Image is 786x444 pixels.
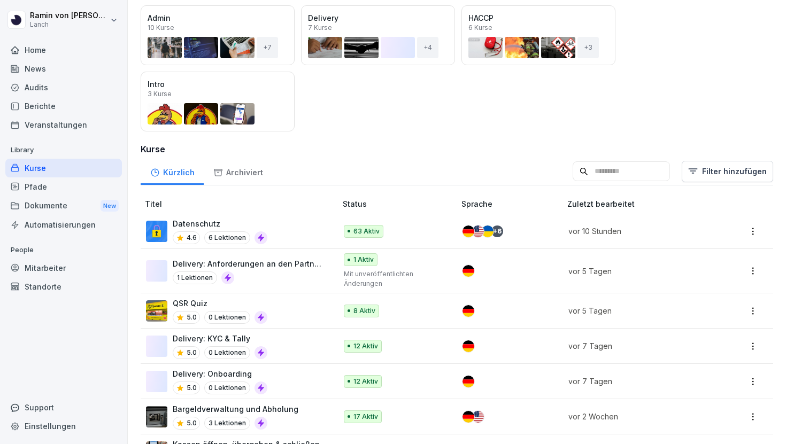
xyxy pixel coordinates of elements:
a: News [5,59,122,78]
img: de.svg [463,376,474,387]
a: Mitarbeiter [5,259,122,277]
p: vor 7 Tagen [568,376,707,387]
p: 0 Lektionen [204,311,250,324]
div: + 4 [417,37,438,58]
p: vor 5 Tagen [568,266,707,277]
img: us.svg [472,411,484,423]
p: 17 Aktiv [353,412,378,422]
img: gp1n7epbxsf9lzaihqn479zn.png [146,221,167,242]
p: 5.0 [187,313,197,322]
div: Dokumente [5,196,122,216]
div: + 3 [577,37,599,58]
p: Datenschutz [173,218,267,229]
p: HACCP [468,12,608,24]
p: Delivery: Onboarding [173,368,267,379]
p: Ramin von [PERSON_NAME] [30,11,108,20]
p: Mit unveröffentlichten Änderungen [344,269,445,289]
a: Home [5,41,122,59]
p: 5.0 [187,383,197,393]
p: 1 Aktiv [353,255,374,264]
div: Support [5,398,122,417]
p: 63 Aktiv [353,227,380,236]
img: us.svg [472,225,484,237]
a: Standorte [5,277,122,296]
a: Veranstaltungen [5,115,122,134]
p: 12 Aktiv [353,377,378,386]
p: Library [5,142,122,159]
p: 3 Lektionen [204,417,250,430]
img: ua.svg [482,225,494,237]
div: New [101,200,119,212]
p: Sprache [461,198,563,209]
p: 5.0 [187,418,197,428]
p: Status [343,198,458,209]
img: de.svg [463,305,474,317]
img: th9trzu144u9p3red8ow6id8.png [146,406,167,427]
p: 5.0 [187,348,197,357]
div: + 6 [491,225,503,237]
h3: Kurse [141,143,773,155]
p: 8 Aktiv [353,306,375,316]
img: de.svg [463,265,474,277]
a: Delivery7 Kurse+4 [301,5,455,65]
p: 3 Kurse [148,91,172,97]
a: Pfade [5,177,122,196]
img: de.svg [463,225,474,237]
p: vor 10 Stunden [568,225,707,237]
a: Einstellungen [5,417,122,435]
a: Archiviert [204,158,272,185]
p: vor 5 Tagen [568,305,707,316]
a: Intro3 Kurse [141,72,295,131]
p: 12 Aktiv [353,341,378,351]
img: de.svg [463,411,474,423]
img: obnkpd775i6k16aorbdxlnn7.png [146,300,167,322]
p: vor 7 Tagen [568,340,707,352]
p: Zuletzt bearbeitet [567,198,720,209]
a: Audits [5,78,122,97]
p: 6 Kurse [468,25,492,31]
p: 0 Lektionen [204,381,250,394]
a: Admin10 Kurse+7 [141,5,295,65]
p: Lanch [30,21,108,28]
p: People [5,242,122,259]
p: Bargeldverwaltung und Abholung [173,403,298,415]
a: DokumenteNew [5,196,122,216]
a: Kurse [5,159,122,177]
p: vor 2 Wochen [568,411,707,422]
p: 7 Kurse [308,25,332,31]
p: 4.6 [187,233,197,243]
p: Admin [148,12,288,24]
p: Delivery [308,12,448,24]
a: HACCP6 Kurse+3 [461,5,615,65]
div: + 7 [257,37,278,58]
p: Delivery: Anforderungen an den Partner (Hygiene und Sign Criteria) [173,258,326,269]
p: Intro [148,79,288,90]
p: 0 Lektionen [204,346,250,359]
p: 10 Kurse [148,25,174,31]
img: de.svg [463,340,474,352]
p: Delivery: KYC & Tally [173,333,267,344]
a: Kürzlich [141,158,204,185]
button: Filter hinzufügen [682,161,773,182]
p: 6 Lektionen [204,231,250,244]
p: QSR Quiz [173,298,267,309]
p: 1 Lektionen [173,271,217,284]
a: Berichte [5,97,122,115]
a: Automatisierungen [5,215,122,234]
p: Titel [145,198,338,209]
